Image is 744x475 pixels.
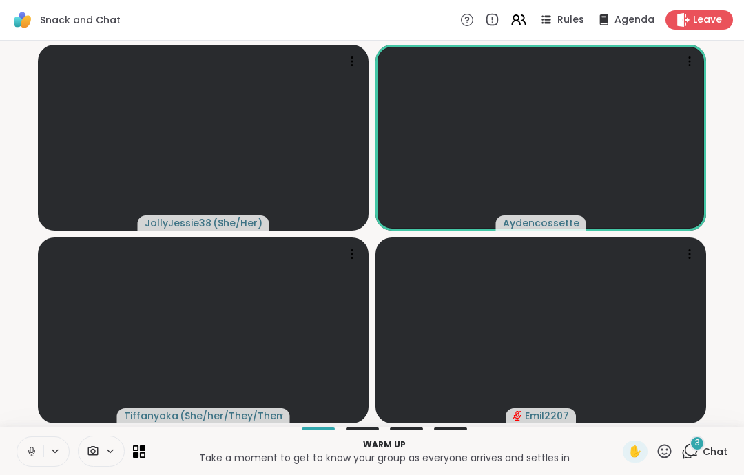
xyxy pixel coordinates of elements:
[513,411,522,421] span: audio-muted
[628,443,642,460] span: ✋
[213,216,262,230] span: ( She/Her )
[11,8,34,32] img: ShareWell Logomark
[145,216,211,230] span: JollyJessie38
[703,445,727,458] span: Chat
[154,451,614,465] p: Take a moment to get to know your group as everyone arrives and settles in
[124,409,178,423] span: Tiffanyaka
[154,439,614,451] p: Warm up
[693,13,722,27] span: Leave
[695,437,700,449] span: 3
[614,13,654,27] span: Agenda
[525,409,569,423] span: Emil2207
[180,409,283,423] span: ( She/her/They/Them )
[503,216,579,230] span: Aydencossette
[557,13,584,27] span: Rules
[40,13,121,27] span: Snack and Chat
